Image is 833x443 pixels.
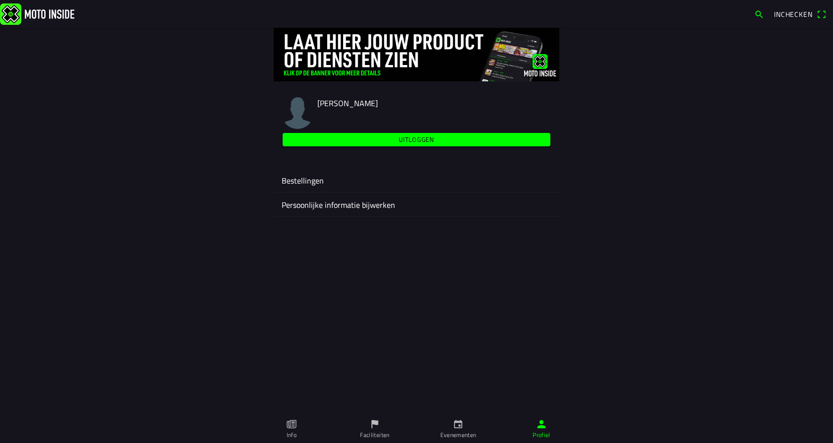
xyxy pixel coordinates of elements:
ion-button: Uitloggen [283,133,550,146]
span: Inchecken [774,9,813,19]
ion-icon: paper [286,419,297,430]
a: Incheckenqr scanner [769,5,831,22]
a: search [749,5,769,22]
ion-label: Info [287,431,297,440]
ion-icon: calendar [453,419,464,430]
ion-label: Evenementen [440,431,476,440]
ion-label: Faciliteiten [360,431,389,440]
ion-icon: flag [369,419,380,430]
ion-icon: person [536,419,547,430]
span: [PERSON_NAME] [317,97,378,109]
ion-label: Bestellingen [282,175,551,187]
img: 4Lg0uCZZgYSq9MW2zyHRs12dBiEH1AZVHKMOLPl0.jpg [274,28,559,81]
img: moto-inside-avatar.png [282,97,313,129]
ion-label: Persoonlijke informatie bijwerken [282,199,551,211]
ion-label: Profiel [533,431,550,440]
